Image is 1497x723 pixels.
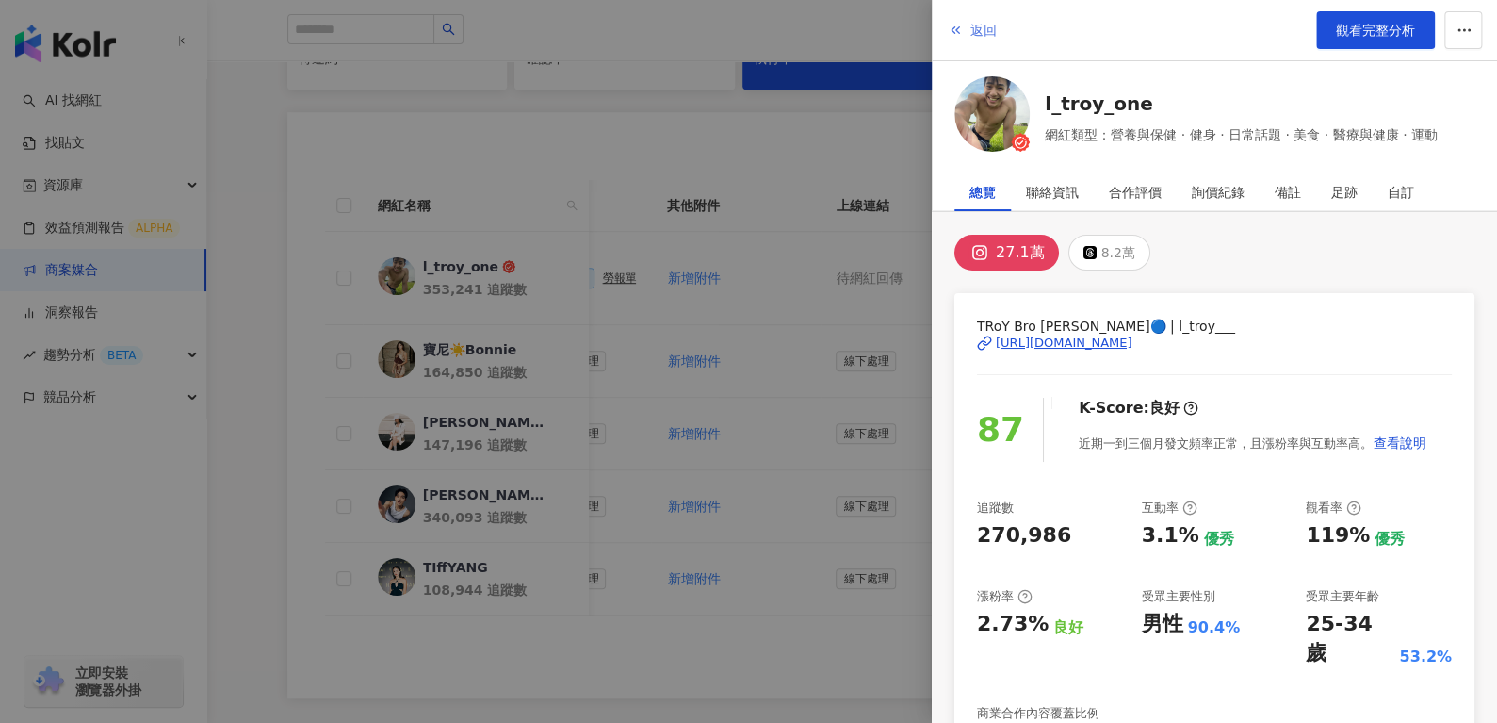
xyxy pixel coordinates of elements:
div: 良好 [1053,617,1083,638]
div: 聯絡資訊 [1026,173,1079,211]
a: KOL Avatar [954,76,1030,158]
div: 互動率 [1142,500,1197,517]
div: 119% [1306,521,1370,550]
div: 良好 [1149,398,1180,419]
a: 觀看完整分析 [1316,11,1435,49]
div: 備註 [1275,173,1301,211]
span: 查看說明 [1374,435,1426,451]
div: 3.1% [1142,521,1199,550]
div: 自訂 [1388,173,1414,211]
div: 近期一到三個月發文頻率正常，且漲粉率與互動率高。 [1079,424,1427,462]
button: 27.1萬 [954,235,1059,271]
div: 優秀 [1204,529,1234,550]
div: K-Score : [1079,398,1198,419]
div: 合作評價 [1109,173,1162,211]
div: 受眾主要性別 [1142,588,1215,605]
div: 270,986 [977,521,1071,550]
div: 商業合作內容覆蓋比例 [977,705,1099,722]
div: 男性 [1142,610,1183,639]
div: 87 [977,403,1024,457]
div: 8.2萬 [1101,239,1135,266]
span: 觀看完整分析 [1336,23,1415,38]
a: l_troy_one [1045,90,1438,117]
div: 27.1萬 [996,239,1045,266]
div: 90.4% [1188,617,1241,638]
div: 追蹤數 [977,500,1014,517]
button: 8.2萬 [1068,235,1150,271]
div: 足跡 [1331,173,1358,211]
div: 2.73% [977,610,1049,639]
button: 返回 [947,11,998,49]
a: [URL][DOMAIN_NAME] [977,335,1452,352]
div: 總覽 [969,173,996,211]
img: KOL Avatar [954,76,1030,152]
span: 網紅類型：營養與保健 · 健身 · 日常話題 · 美食 · 醫療與健康 · 運動 [1045,124,1438,145]
div: 詢價紀錄 [1192,173,1245,211]
div: 53.2% [1399,647,1452,667]
span: TRoY Bro [PERSON_NAME]🔵 | l_troy___ [977,316,1452,337]
div: 優秀 [1375,529,1405,550]
div: 觀看率 [1306,500,1361,517]
div: 25-34 歲 [1306,610,1394,668]
button: 查看說明 [1373,424,1427,462]
span: 返回 [970,23,997,38]
div: 受眾主要年齡 [1306,588,1379,605]
div: [URL][DOMAIN_NAME] [996,335,1132,352]
div: 漲粉率 [977,588,1033,605]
